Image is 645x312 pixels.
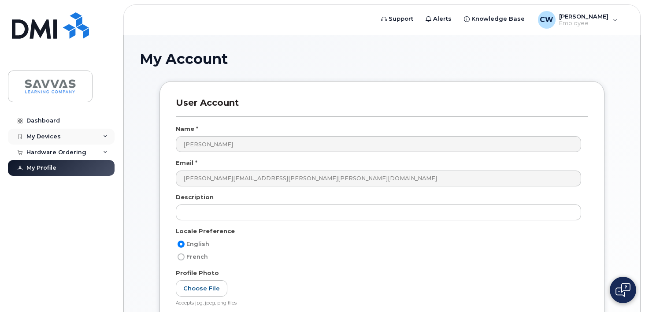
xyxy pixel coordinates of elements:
label: Profile Photo [176,269,219,277]
input: English [178,241,185,248]
label: Description [176,193,214,201]
label: Name * [176,125,198,133]
label: Locale Preference [176,227,235,235]
input: French [178,253,185,260]
img: Open chat [615,283,630,297]
label: Email * [176,159,197,167]
div: Accepts jpg, jpeg, png files [176,300,581,307]
label: Choose File [176,280,227,297]
h1: My Account [140,51,624,67]
h3: User Account [176,97,588,116]
span: French [186,253,208,260]
span: English [186,241,209,247]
